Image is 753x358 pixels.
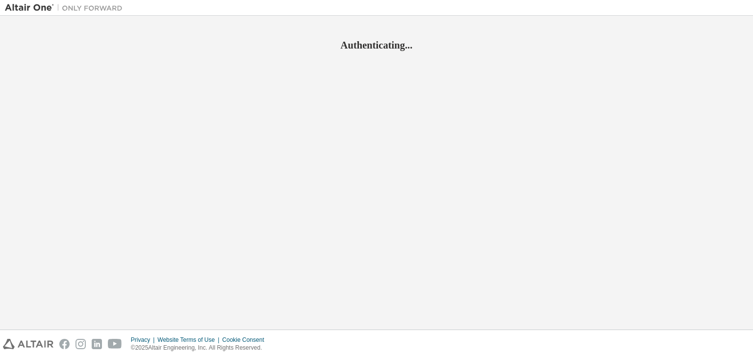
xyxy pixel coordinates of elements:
[92,339,102,349] img: linkedin.svg
[5,39,748,51] h2: Authenticating...
[108,339,122,349] img: youtube.svg
[59,339,70,349] img: facebook.svg
[131,344,270,352] p: © 2025 Altair Engineering, Inc. All Rights Reserved.
[3,339,53,349] img: altair_logo.svg
[5,3,127,13] img: Altair One
[75,339,86,349] img: instagram.svg
[157,336,222,344] div: Website Terms of Use
[131,336,157,344] div: Privacy
[222,336,270,344] div: Cookie Consent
